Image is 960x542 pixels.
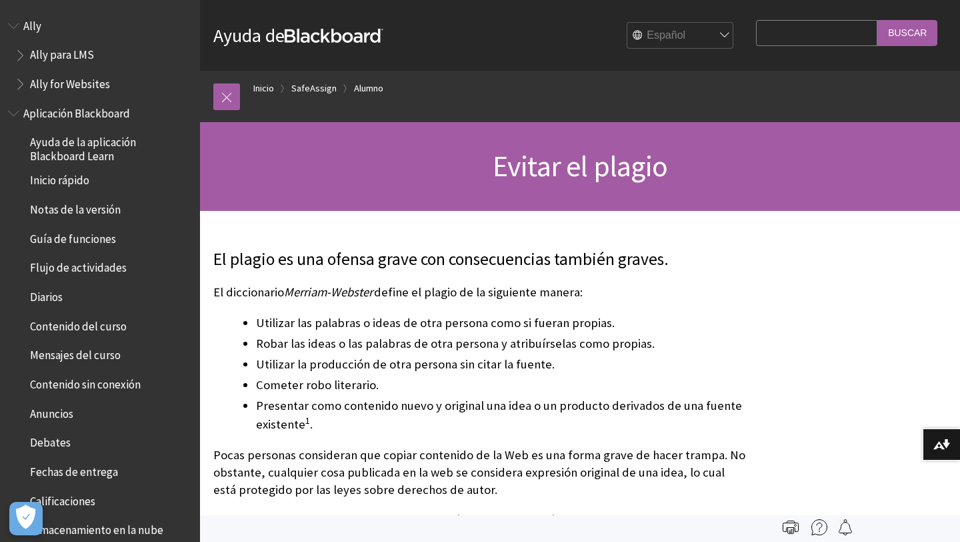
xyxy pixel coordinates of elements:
span: Merriam-Webster [284,284,373,300]
img: Follow this page [837,519,853,535]
a: SafeAssign [291,80,337,97]
span: Anuncios [30,402,73,421]
button: Abrir preferencias [9,502,43,535]
span: Contenido sin conexión [30,373,141,391]
a: Alumno [354,80,383,97]
img: More help [811,519,827,535]
p: El plagio es una ofensa grave con consecuencias también graves. [213,248,749,272]
span: Evitar el plagio [493,148,667,184]
select: Site Language Selector [627,23,734,49]
span: Contenido del curso [30,315,127,333]
span: Fechas de entrega [30,461,118,479]
li: Utilizar la producción de otra persona sin citar la fuente. [256,355,749,374]
a: Inicio [253,80,274,97]
li: Cometer robo literario. [256,376,749,394]
span: Inicio rápido [30,170,89,188]
span: Aplicación Blackboard [23,102,130,120]
p: Pocas personas consideran que copiar contenido de la Web es una forma grave de hacer trampa. No o... [213,447,749,499]
span: Almacenamiento en la nube [30,519,163,537]
span: Calificaciones [30,490,95,508]
span: Ally for Websites [30,73,110,91]
span: Ally para LMS [30,44,94,62]
strong: Blackboard [285,29,383,43]
span: Flujo de actividades [30,257,127,275]
nav: Book outline for Anthology Ally Help [8,15,192,95]
li: Utilizar las palabras o ideas de otra persona como si fueran propias. [256,314,749,332]
span: Notas de la versión [30,198,121,216]
li: Robar las ideas o las palabras de otra persona y atribuírselas como propias. [256,334,749,353]
input: Buscar [877,20,937,46]
li: Presentar como contenido nuevo y original una idea o un producto derivados de una fuente existente . [256,396,749,434]
span: Guía de funciones [30,228,116,246]
p: El diccionario define el plagio de la siguiente manera: [213,284,749,301]
span: Ally [23,15,41,33]
span: Ayuda de la aplicación Blackboard Learn [30,131,191,163]
sup: 1 [305,415,310,427]
span: Diarios [30,286,63,304]
span: Mensajes del curso [30,344,121,362]
img: Print [783,519,799,535]
a: Ayuda deBlackboard [213,23,383,47]
span: Debates [30,432,71,450]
